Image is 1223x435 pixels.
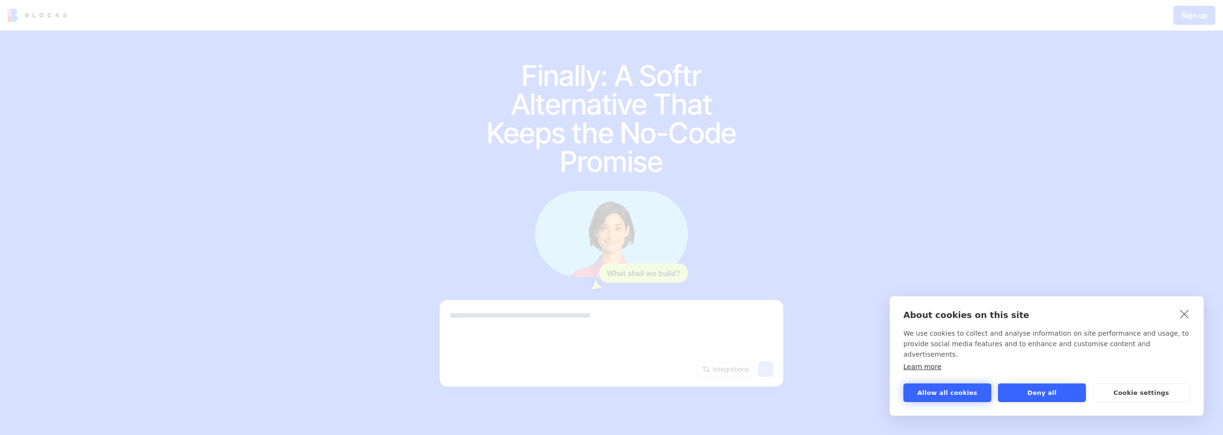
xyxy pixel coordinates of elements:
button: Allow all cookies [903,383,991,402]
button: Cookie settings [1093,383,1190,402]
p: We use cookies to collect and analyse information on site performance and usage, to provide socia... [903,328,1190,360]
a: close [1177,306,1192,321]
button: Deny all [998,383,1086,402]
a: Learn more [903,363,942,371]
strong: About cookies on this site [903,310,1029,320]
